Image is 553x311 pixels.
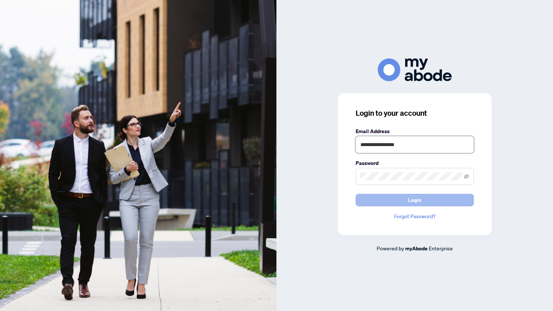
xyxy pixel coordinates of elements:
[378,58,452,81] img: ma-logo
[408,194,421,206] span: Login
[356,194,474,206] button: Login
[464,174,469,179] span: eye-invisible
[356,212,474,220] a: Forgot Password?
[356,159,474,167] label: Password
[356,127,474,135] label: Email Address
[377,245,404,251] span: Powered by
[429,245,453,251] span: Enterprise
[405,244,428,253] a: myAbode
[356,108,474,118] h3: Login to your account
